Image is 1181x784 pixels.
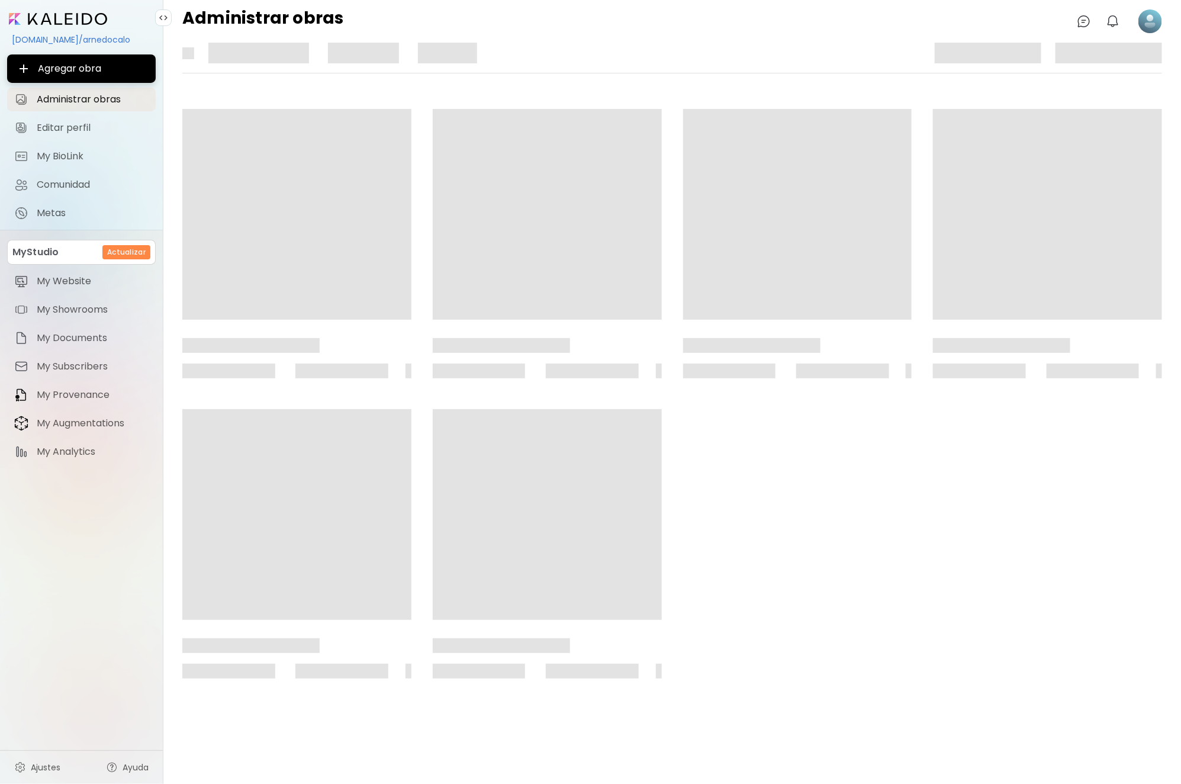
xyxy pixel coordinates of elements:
[123,761,149,773] span: Ayuda
[7,412,156,435] a: itemMy Augmentations
[14,178,28,192] img: Comunidad icon
[37,304,149,316] span: My Showrooms
[14,303,28,317] img: item
[14,388,28,402] img: item
[7,298,156,322] a: itemMy Showrooms
[7,269,156,293] a: itemMy Website
[37,94,149,105] span: Administrar obras
[14,274,28,288] img: item
[14,121,28,135] img: Editar perfil icon
[7,88,156,111] a: Administrar obras iconAdministrar obras
[99,756,156,779] a: Ayuda
[107,247,146,258] h6: Actualizar
[7,54,156,83] button: Agregar obra
[7,756,67,779] a: Ajustes
[14,149,28,163] img: My BioLink icon
[7,440,156,464] a: itemMy Analytics
[37,361,149,372] span: My Subscribers
[37,207,149,219] span: Metas
[106,761,118,773] img: help
[37,446,149,458] span: My Analytics
[14,359,28,374] img: item
[7,355,156,378] a: itemMy Subscribers
[7,173,156,197] a: Comunidad iconComunidad
[7,383,156,407] a: itemMy Provenance
[37,417,149,429] span: My Augmentations
[159,13,168,23] img: collapse
[7,201,156,225] a: completeMetas iconMetas
[1106,14,1120,28] img: bellIcon
[37,389,149,401] span: My Provenance
[37,179,149,191] span: Comunidad
[37,332,149,344] span: My Documents
[37,122,149,134] span: Editar perfil
[7,144,156,168] a: completeMy BioLink iconMy BioLink
[182,9,344,33] h4: Administrar obras
[7,116,156,140] a: Editar perfil iconEditar perfil
[37,150,149,162] span: My BioLink
[17,62,146,76] span: Agregar obra
[14,206,28,220] img: Metas icon
[31,761,60,773] span: Ajustes
[14,445,28,459] img: item
[12,245,59,259] p: MyStudio
[1103,11,1123,31] button: bellIcon
[14,761,26,773] img: settings
[14,331,28,345] img: item
[14,416,28,431] img: item
[7,30,156,50] div: [DOMAIN_NAME]/arnedocalo
[7,326,156,350] a: itemMy Documents
[37,275,149,287] span: My Website
[14,92,28,107] img: Administrar obras icon
[1077,14,1091,28] img: chatIcon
